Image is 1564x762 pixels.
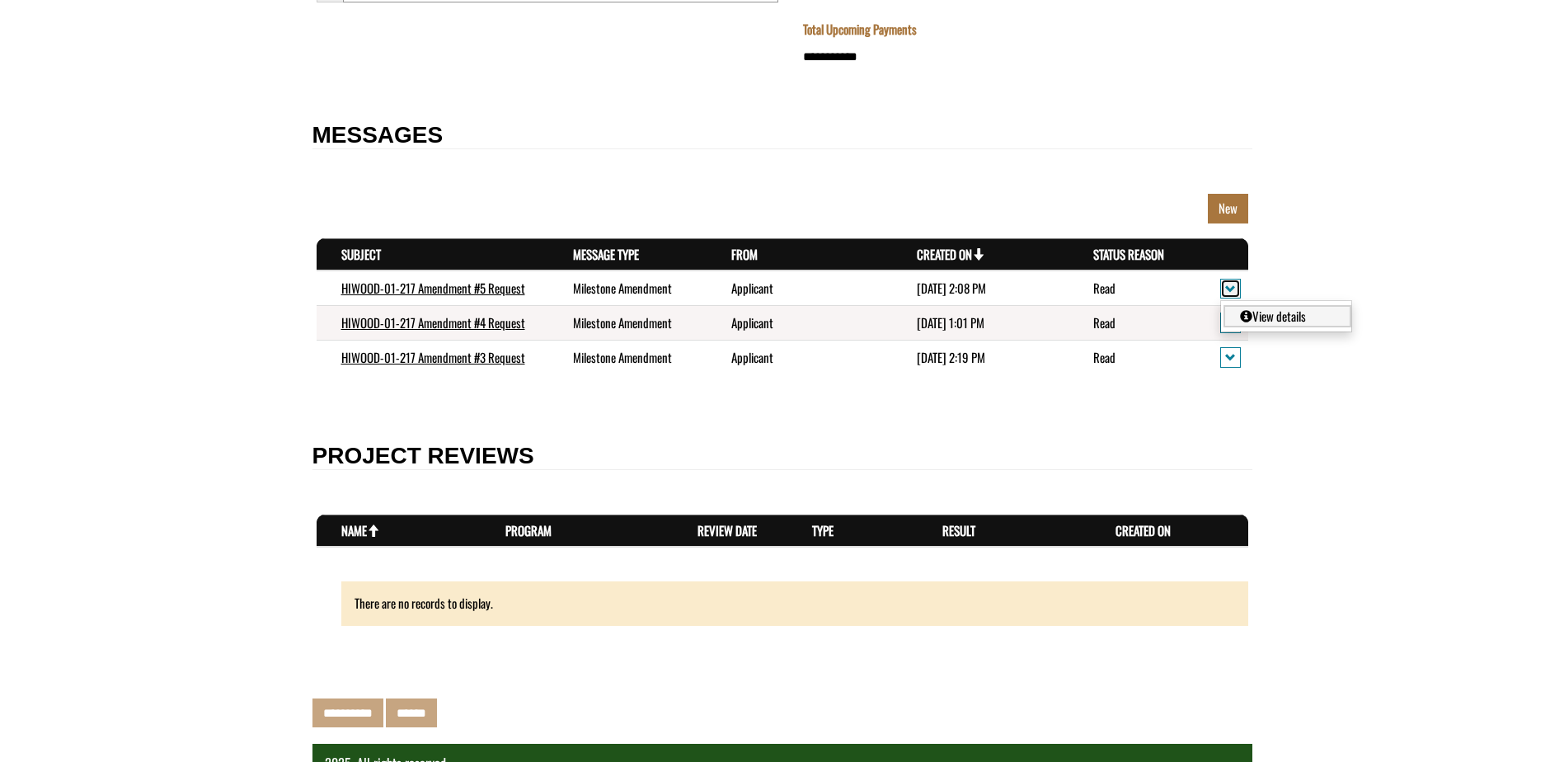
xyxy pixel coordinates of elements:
td: 8/12/2025 2:08 PM [892,270,1068,305]
div: There are no records to display. [317,581,1248,625]
h2: PROJECT REVIEWS [312,444,1252,470]
td: Applicant [707,340,892,374]
td: Read [1068,270,1195,305]
td: action menu [1195,270,1247,305]
div: There are no records to display. [341,581,1248,625]
a: View details [1223,305,1351,327]
td: Milestone Amendment [548,270,707,305]
time: [DATE] 1:01 PM [917,313,984,332]
td: Read [1068,306,1195,341]
th: Actions [1216,515,1247,547]
time: [DATE] 2:08 PM [917,279,986,297]
div: --- [4,132,16,149]
a: Review Date [697,521,757,539]
a: New [1208,194,1248,223]
a: HIWOOD-01-217 Amendment #4 Request [341,313,525,332]
fieldset: Section [312,478,1252,661]
a: Created On [917,245,984,263]
a: Type [812,521,834,539]
a: FRIP Final Report - Template.docx [4,75,153,93]
td: HIWOOD-01-217 Amendment #5 Request [317,270,548,305]
button: action menu [1220,347,1241,368]
a: Result [942,521,975,539]
a: FRIP Progress Report - Template .docx [4,19,174,37]
a: Subject [341,245,381,263]
td: HIWOOD-01-217 Amendment #3 Request [317,340,548,374]
td: HIWOOD-01-217 Amendment #4 Request [317,306,548,341]
a: Status Reason [1093,245,1164,263]
button: action menu [1220,279,1241,299]
td: Applicant [707,306,892,341]
td: Milestone Amendment [548,340,707,374]
h2: MESSAGES [312,123,1252,149]
a: Program [505,521,552,539]
td: Milestone Amendment [548,306,707,341]
td: action menu [1195,306,1247,341]
td: Applicant [707,270,892,305]
a: Name [341,521,379,539]
a: From [731,245,758,263]
a: HIWOOD-01-217 Amendment #3 Request [341,348,525,366]
fieldset: MESSAGES [312,158,1252,410]
label: File field for users to download amendment request template [4,112,97,129]
label: Final Reporting Template File [4,56,131,73]
a: Created On [1115,521,1171,539]
td: Read [1068,340,1195,374]
a: Message Type [573,245,639,263]
td: 8/27/2024 1:01 PM [892,306,1068,341]
td: action menu [1195,340,1247,374]
th: Actions [1195,238,1247,270]
td: 6/11/2024 2:19 PM [892,340,1068,374]
label: Total Upcoming Payments [803,21,917,38]
a: HIWOOD-01-217 Amendment #5 Request [341,279,525,297]
time: [DATE] 2:19 PM [917,348,985,366]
